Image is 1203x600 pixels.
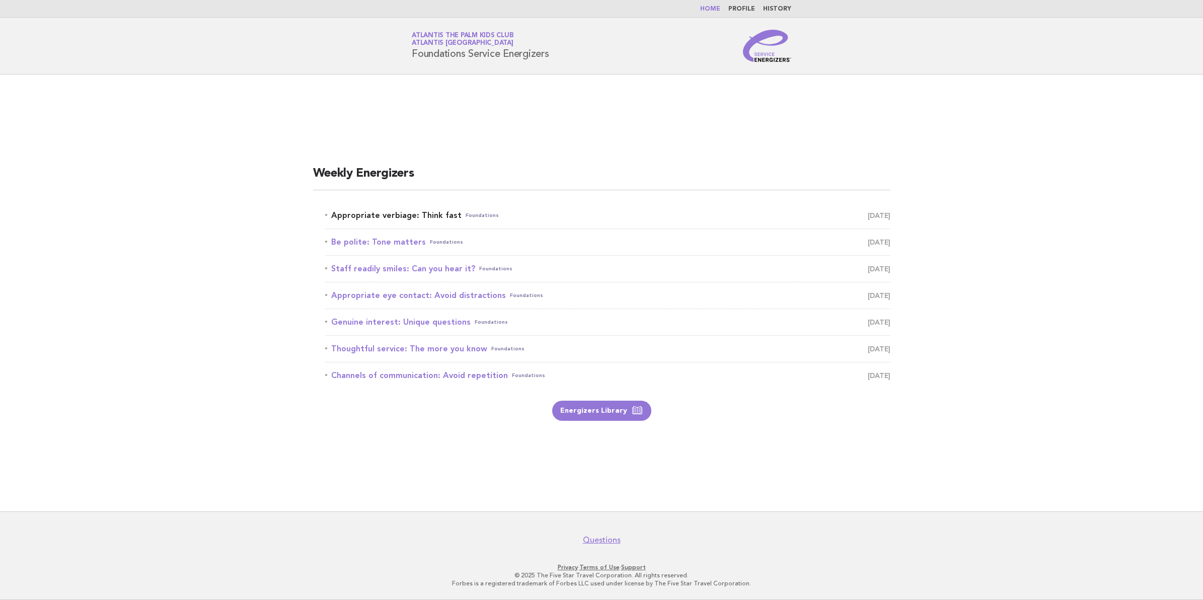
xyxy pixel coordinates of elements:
[728,6,755,12] a: Profile
[868,342,890,356] span: [DATE]
[868,288,890,303] span: [DATE]
[475,315,508,329] span: Foundations
[479,262,512,276] span: Foundations
[325,315,890,329] a: Genuine interest: Unique questionsFoundations [DATE]
[412,40,513,47] span: Atlantis [GEOGRAPHIC_DATA]
[293,571,910,579] p: © 2025 The Five Star Travel Corporation. All rights reserved.
[552,401,651,421] a: Energizers Library
[412,33,549,59] h1: Foundations Service Energizers
[868,208,890,222] span: [DATE]
[325,342,890,356] a: Thoughtful service: The more you knowFoundations [DATE]
[325,235,890,249] a: Be polite: Tone mattersFoundations [DATE]
[512,368,545,383] span: Foundations
[325,368,890,383] a: Channels of communication: Avoid repetitionFoundations [DATE]
[293,563,910,571] p: · ·
[621,564,646,571] a: Support
[868,235,890,249] span: [DATE]
[579,564,620,571] a: Terms of Use
[868,262,890,276] span: [DATE]
[430,235,463,249] span: Foundations
[700,6,720,12] a: Home
[466,208,499,222] span: Foundations
[558,564,578,571] a: Privacy
[763,6,791,12] a: History
[510,288,543,303] span: Foundations
[293,579,910,587] p: Forbes is a registered trademark of Forbes LLC used under license by The Five Star Travel Corpora...
[491,342,524,356] span: Foundations
[583,535,621,545] a: Questions
[325,288,890,303] a: Appropriate eye contact: Avoid distractionsFoundations [DATE]
[868,368,890,383] span: [DATE]
[412,32,513,46] a: Atlantis The Palm Kids ClubAtlantis [GEOGRAPHIC_DATA]
[325,208,890,222] a: Appropriate verbiage: Think fastFoundations [DATE]
[868,315,890,329] span: [DATE]
[743,30,791,62] img: Service Energizers
[313,166,890,190] h2: Weekly Energizers
[325,262,890,276] a: Staff readily smiles: Can you hear it?Foundations [DATE]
